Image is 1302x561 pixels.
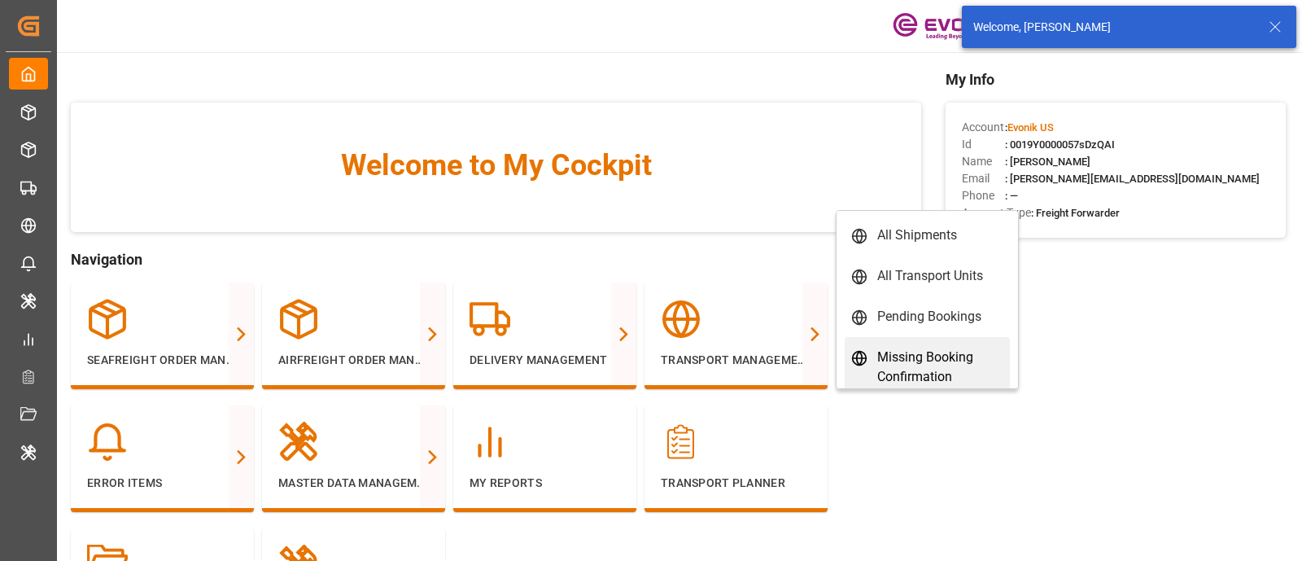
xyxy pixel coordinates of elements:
p: Error Items [87,475,238,492]
div: All Transport Units [877,266,983,286]
span: : [PERSON_NAME] [1005,156,1090,168]
p: Transport Planner [661,475,811,492]
p: My Reports [470,475,620,492]
p: Seafreight Order Management [87,352,238,369]
a: Pending Bookings [845,296,1010,337]
span: Welcome to My Cockpit [103,143,889,187]
div: Pending Bookings [877,307,981,327]
span: Id [962,136,1005,153]
span: Name [962,153,1005,170]
span: Email [962,170,1005,187]
span: Navigation [71,248,921,270]
div: Missing Booking Confirmation [877,348,1003,387]
p: Airfreight Order Management [278,352,429,369]
div: All Shipments [877,226,957,245]
span: : [1005,121,1054,134]
span: Phone [962,187,1005,204]
span: Account [962,119,1005,136]
p: Delivery Management [470,352,620,369]
span: : [PERSON_NAME][EMAIL_ADDRESS][DOMAIN_NAME] [1005,173,1260,185]
p: Master Data Management [278,475,429,492]
img: Evonik-brand-mark-Deep-Purple-RGB.jpeg_1700498283.jpeg [893,12,998,41]
span: : Freight Forwarder [1031,207,1120,219]
a: All Shipments [845,215,1010,256]
span: Account Type [962,204,1031,221]
span: : — [1005,190,1018,202]
span: Evonik US [1007,121,1054,134]
div: Welcome, [PERSON_NAME] [973,19,1253,36]
a: Missing Booking Confirmation [845,337,1010,397]
a: All Transport Units [845,256,1010,296]
span: My Info [946,68,1286,90]
span: : 0019Y0000057sDzQAI [1005,138,1115,151]
p: Transport Management [661,352,811,369]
